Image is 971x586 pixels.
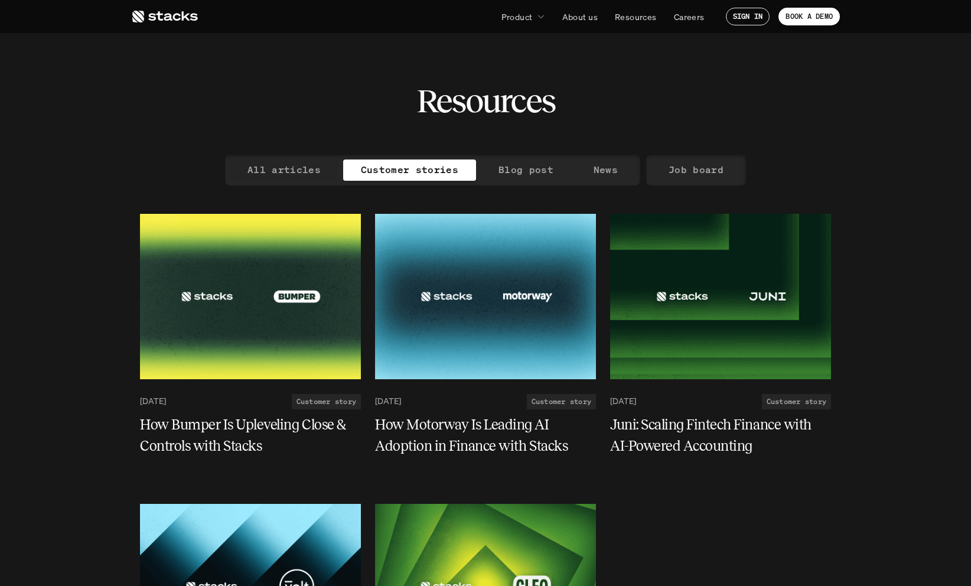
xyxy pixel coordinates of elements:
h2: Customer story [296,398,356,406]
p: [DATE] [140,396,166,406]
a: Customer stories [343,159,476,181]
h2: Customer story [532,398,591,406]
p: About us [562,11,598,23]
p: Product [501,11,533,23]
a: Job board [651,159,741,181]
img: Teal Flower [610,214,831,379]
a: Careers [667,6,712,27]
h5: How Bumper Is Upleveling Close & Controls with Stacks [140,414,347,457]
a: How Motorway Is Leading AI Adoption in Finance with Stacks [375,414,596,457]
a: How Bumper Is Upleveling Close & Controls with Stacks [140,414,361,457]
p: Job board [669,161,724,178]
a: Privacy Policy [177,53,228,63]
a: Juni: Scaling Fintech Finance with AI-Powered Accounting [610,414,831,457]
a: About us [555,6,605,27]
a: [DATE]Customer story [140,394,361,409]
p: Customer stories [361,161,458,178]
p: BOOK A DEMO [786,12,833,21]
h5: Juni: Scaling Fintech Finance with AI-Powered Accounting [610,414,817,457]
h2: Customer story [767,398,826,406]
h5: How Motorway Is Leading AI Adoption in Finance with Stacks [375,414,582,457]
p: Resources [615,11,657,23]
a: Blog post [481,159,571,181]
a: News [576,159,636,181]
p: SIGN IN [733,12,763,21]
p: All articles [247,161,321,178]
p: [DATE] [610,396,636,406]
a: [DATE]Customer story [610,394,831,409]
p: [DATE] [375,396,401,406]
p: Blog post [498,161,553,178]
a: [DATE]Customer story [375,394,596,409]
a: All articles [230,159,338,181]
h2: Resources [416,83,555,119]
a: Resources [608,6,664,27]
a: BOOK A DEMO [778,8,840,25]
a: SIGN IN [726,8,770,25]
p: Careers [674,11,705,23]
p: News [594,161,618,178]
